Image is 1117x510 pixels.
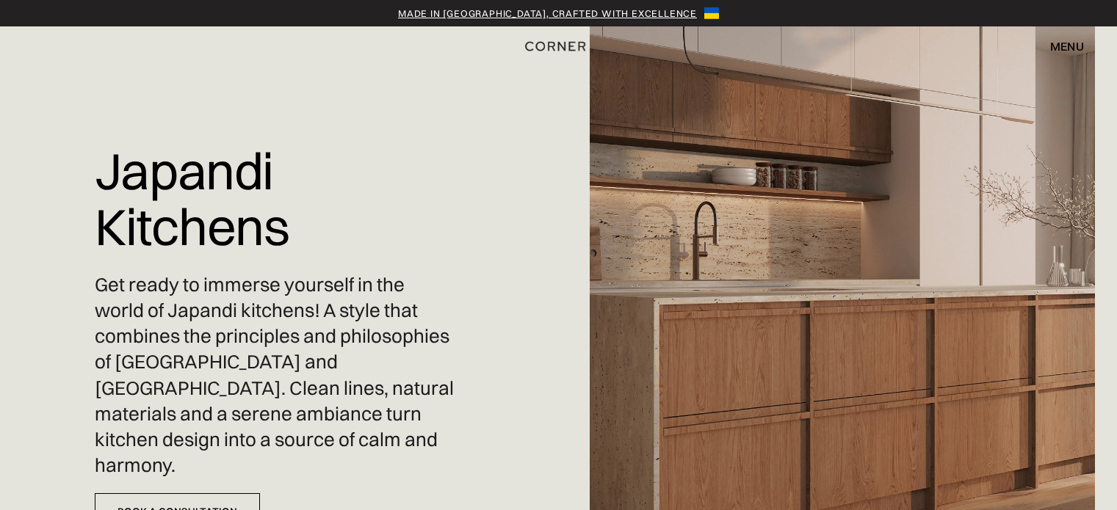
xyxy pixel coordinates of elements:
div: menu [1050,40,1084,52]
a: Made in [GEOGRAPHIC_DATA], crafted with excellence [398,6,697,21]
p: Get ready to immerse yourself in the world of Japandi kitchens! A style that combines the princip... [95,272,455,478]
a: home [520,37,596,56]
div: menu [1035,34,1084,59]
h1: Japandi Kitchens [95,132,455,265]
